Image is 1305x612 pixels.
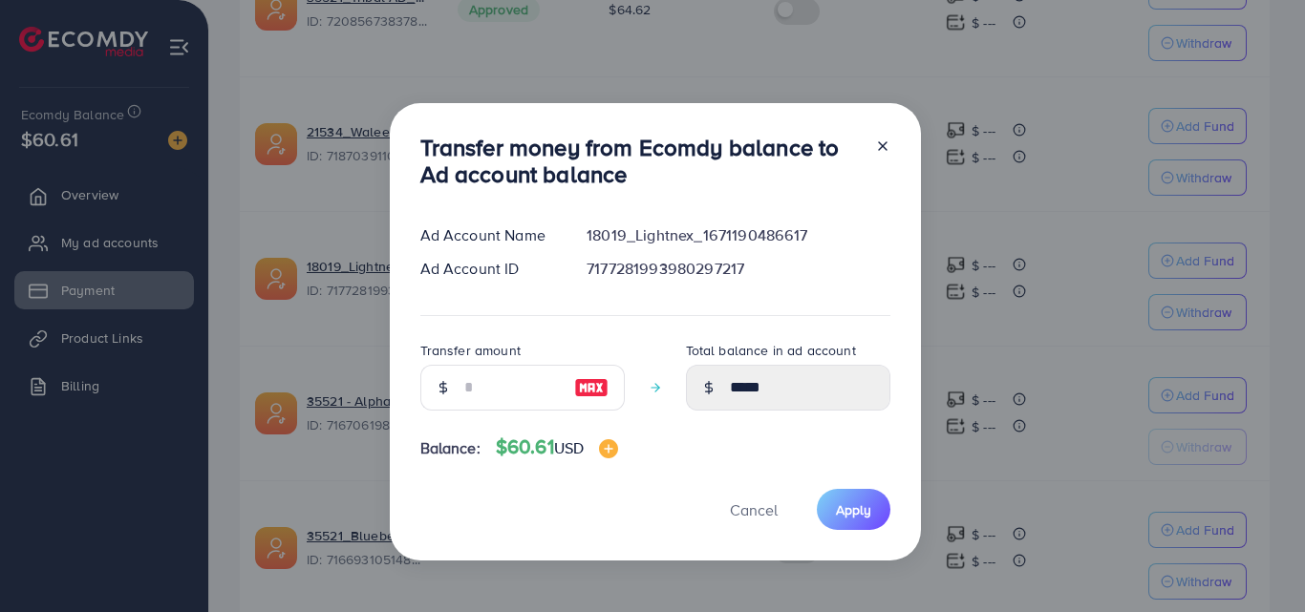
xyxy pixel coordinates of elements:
span: Apply [836,500,871,519]
div: Ad Account Name [405,224,572,246]
label: Transfer amount [420,341,521,360]
iframe: Chat [1224,526,1291,598]
h3: Transfer money from Ecomdy balance to Ad account balance [420,134,860,189]
span: Balance: [420,437,481,459]
div: 18019_Lightnex_1671190486617 [571,224,905,246]
div: Ad Account ID [405,258,572,280]
button: Apply [817,489,890,530]
span: Cancel [730,499,778,520]
div: 7177281993980297217 [571,258,905,280]
h4: $60.61 [496,435,618,459]
img: image [574,376,609,399]
button: Cancel [706,489,802,530]
label: Total balance in ad account [686,341,856,360]
img: image [599,439,618,458]
span: USD [554,437,584,458]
